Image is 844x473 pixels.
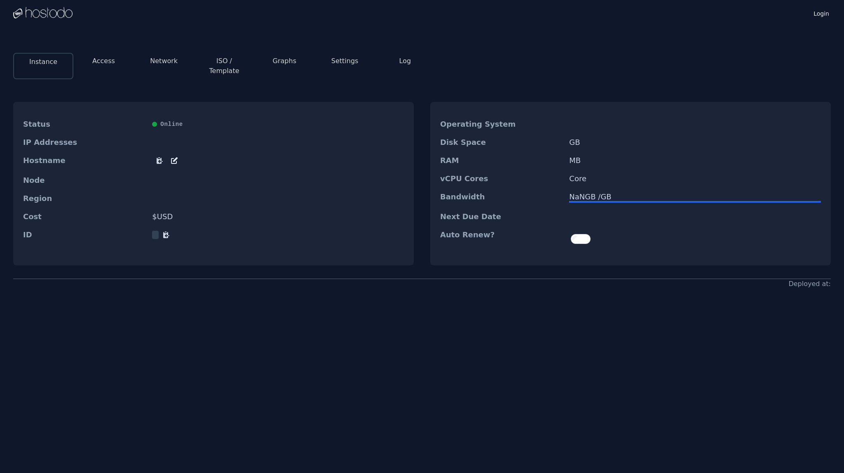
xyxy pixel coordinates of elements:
div: Deployed at: [788,279,831,289]
dd: Core [569,175,821,183]
button: Graphs [273,56,296,66]
button: Network [150,56,178,66]
dt: RAM [440,156,563,165]
div: NaN GB / GB [569,193,821,201]
dd: MB [569,156,821,165]
dt: Status [23,120,145,128]
button: Settings [331,56,359,66]
img: Logo [13,7,73,19]
dt: IP Addresses [23,138,145,147]
button: Access [92,56,115,66]
dt: Next Due Date [440,213,563,221]
a: Login [812,8,831,18]
dt: Node [23,176,145,184]
div: Online [152,120,404,128]
button: Log [399,56,411,66]
dt: ID [23,231,145,239]
dt: Hostname [23,156,145,166]
button: Instance [29,57,57,67]
dt: Disk Space [440,138,563,147]
dt: Auto Renew? [440,231,563,247]
button: ISO / Template [201,56,248,76]
dt: Region [23,194,145,203]
dt: Operating System [440,120,563,128]
dt: Cost [23,213,145,221]
dt: Bandwidth [440,193,563,203]
dd: GB [569,138,821,147]
dd: $ USD [152,213,404,221]
dt: vCPU Cores [440,175,563,183]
